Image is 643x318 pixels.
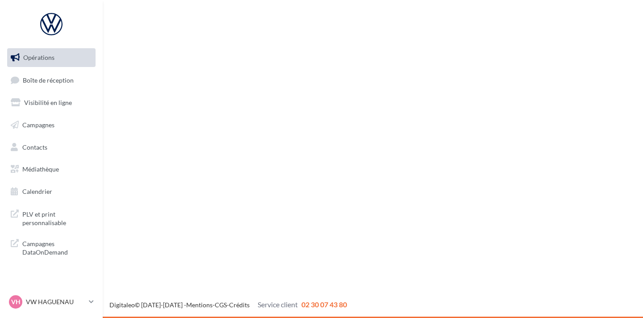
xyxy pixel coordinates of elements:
a: Visibilité en ligne [5,93,97,112]
a: CGS [215,301,227,309]
a: PLV et print personnalisable [5,205,97,231]
a: Opérations [5,48,97,67]
span: 02 30 07 43 80 [301,300,347,309]
span: Médiathèque [22,165,59,173]
a: Mentions [186,301,213,309]
a: Crédits [229,301,250,309]
span: VH [11,297,21,306]
a: Digitaleo [109,301,135,309]
span: Contacts [22,143,47,151]
a: Contacts [5,138,97,157]
p: VW HAGUENAU [26,297,85,306]
span: Campagnes DataOnDemand [22,238,92,257]
span: PLV et print personnalisable [22,208,92,227]
a: Campagnes DataOnDemand [5,234,97,260]
span: Service client [258,300,298,309]
a: Boîte de réception [5,71,97,90]
a: Campagnes [5,116,97,134]
span: © [DATE]-[DATE] - - - [109,301,347,309]
a: VH VW HAGUENAU [7,293,96,310]
span: Opérations [23,54,54,61]
span: Calendrier [22,188,52,195]
span: Boîte de réception [23,76,74,84]
span: Campagnes [22,121,54,129]
a: Médiathèque [5,160,97,179]
span: Visibilité en ligne [24,99,72,106]
a: Calendrier [5,182,97,201]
